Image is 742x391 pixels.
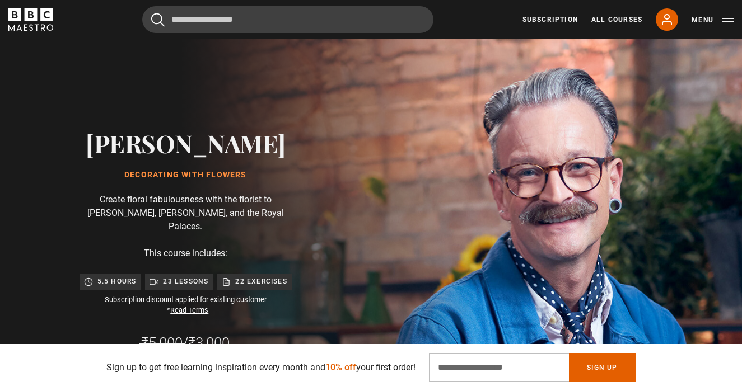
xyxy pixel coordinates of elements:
button: Sign Up [569,353,635,382]
div: / [141,333,230,352]
p: This course includes: [144,247,227,260]
button: Toggle navigation [692,15,734,26]
span: ₹5,000 [141,335,183,351]
p: 23 lessons [163,276,208,287]
h1: Decorating With Flowers [86,171,286,180]
a: Read Terms [170,306,208,314]
input: Search [142,6,433,33]
a: All Courses [591,15,642,25]
span: 10% off [325,362,356,373]
h2: [PERSON_NAME] [86,129,286,157]
p: 22 exercises [235,276,287,287]
small: Subscription discount applied for existing customer [105,294,267,315]
span: ₹3,000 [188,335,230,351]
svg: BBC Maestro [8,8,53,31]
p: 5.5 hours [97,276,137,287]
p: Sign up to get free learning inspiration every month and your first order! [106,361,416,374]
a: Subscription [522,15,578,25]
button: Submit the search query [151,13,165,27]
p: Create floral fabulousness with the florist to [PERSON_NAME], [PERSON_NAME], and the Royal Palaces. [73,193,297,233]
